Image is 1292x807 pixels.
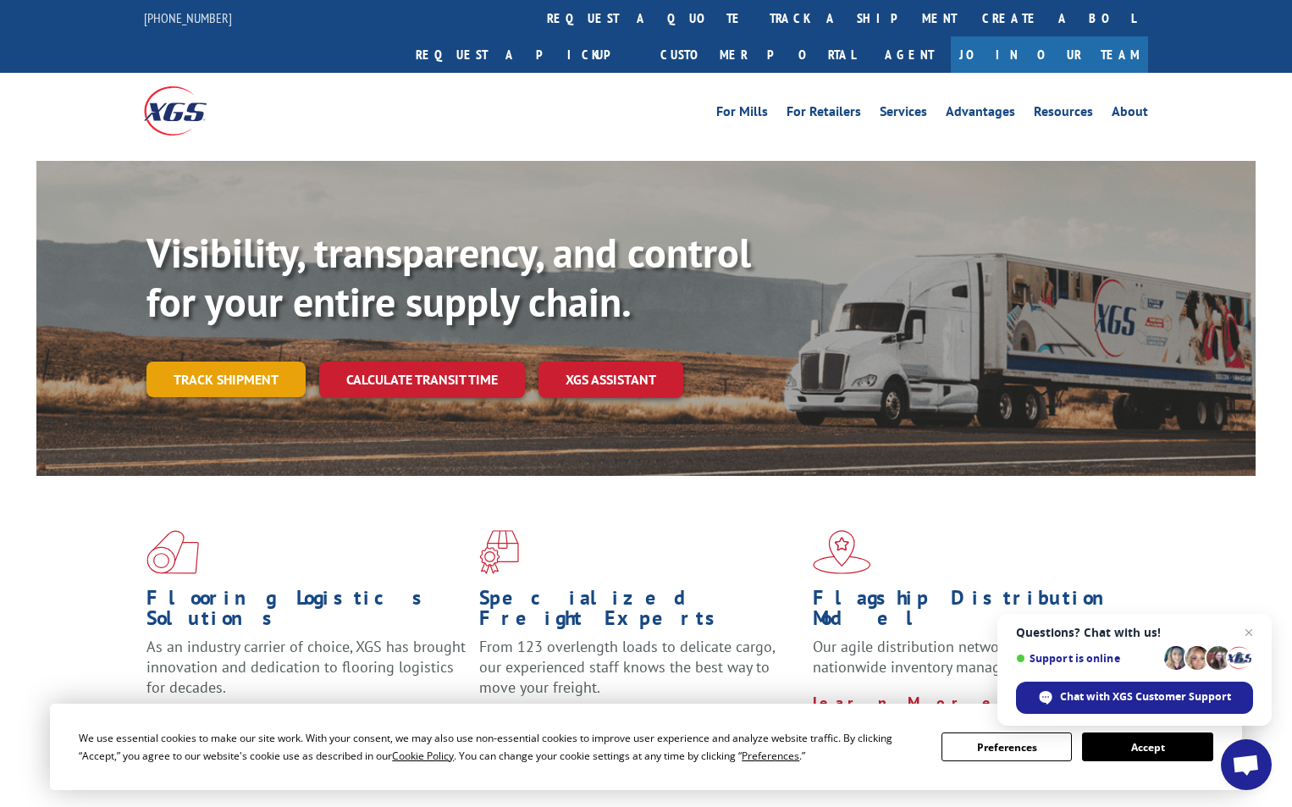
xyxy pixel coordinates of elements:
span: Chat with XGS Customer Support [1016,682,1253,714]
a: For Mills [716,105,768,124]
a: About [1112,105,1148,124]
button: Preferences [941,732,1072,761]
span: Our agile distribution network gives you nationwide inventory management on demand. [813,637,1124,677]
b: Visibility, transparency, and control for your entire supply chain. [146,226,751,328]
img: xgs-icon-focused-on-flooring-red [479,530,519,574]
h1: Specialized Freight Experts [479,588,799,637]
a: Resources [1034,105,1093,124]
a: Customer Portal [648,36,868,73]
img: xgs-icon-total-supply-chain-intelligence-red [146,530,199,574]
span: Chat with XGS Customer Support [1060,689,1231,705]
a: Track shipment [146,362,306,397]
div: We use essential cookies to make our site work. With your consent, we may also use non-essential ... [79,729,921,765]
div: Cookie Consent Prompt [50,704,1242,790]
h1: Flooring Logistics Solutions [146,588,467,637]
a: [PHONE_NUMBER] [144,9,232,26]
img: xgs-icon-flagship-distribution-model-red [813,530,871,574]
a: Calculate transit time [319,362,525,398]
p: From 123 overlength loads to delicate cargo, our experienced staff knows the best way to move you... [479,637,799,712]
a: Request a pickup [403,36,648,73]
a: Learn More > [813,693,1024,712]
span: Cookie Policy [392,749,454,763]
a: Advantages [946,105,1015,124]
a: Open chat [1221,739,1272,790]
span: Questions? Chat with us! [1016,626,1253,639]
span: Support is online [1016,652,1158,665]
button: Accept [1082,732,1212,761]
span: Preferences [742,749,799,763]
a: For Retailers [787,105,861,124]
a: Services [880,105,927,124]
a: Agent [868,36,951,73]
span: As an industry carrier of choice, XGS has brought innovation and dedication to flooring logistics... [146,637,466,697]
a: XGS ASSISTANT [538,362,683,398]
a: Join Our Team [951,36,1148,73]
h1: Flagship Distribution Model [813,588,1133,637]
